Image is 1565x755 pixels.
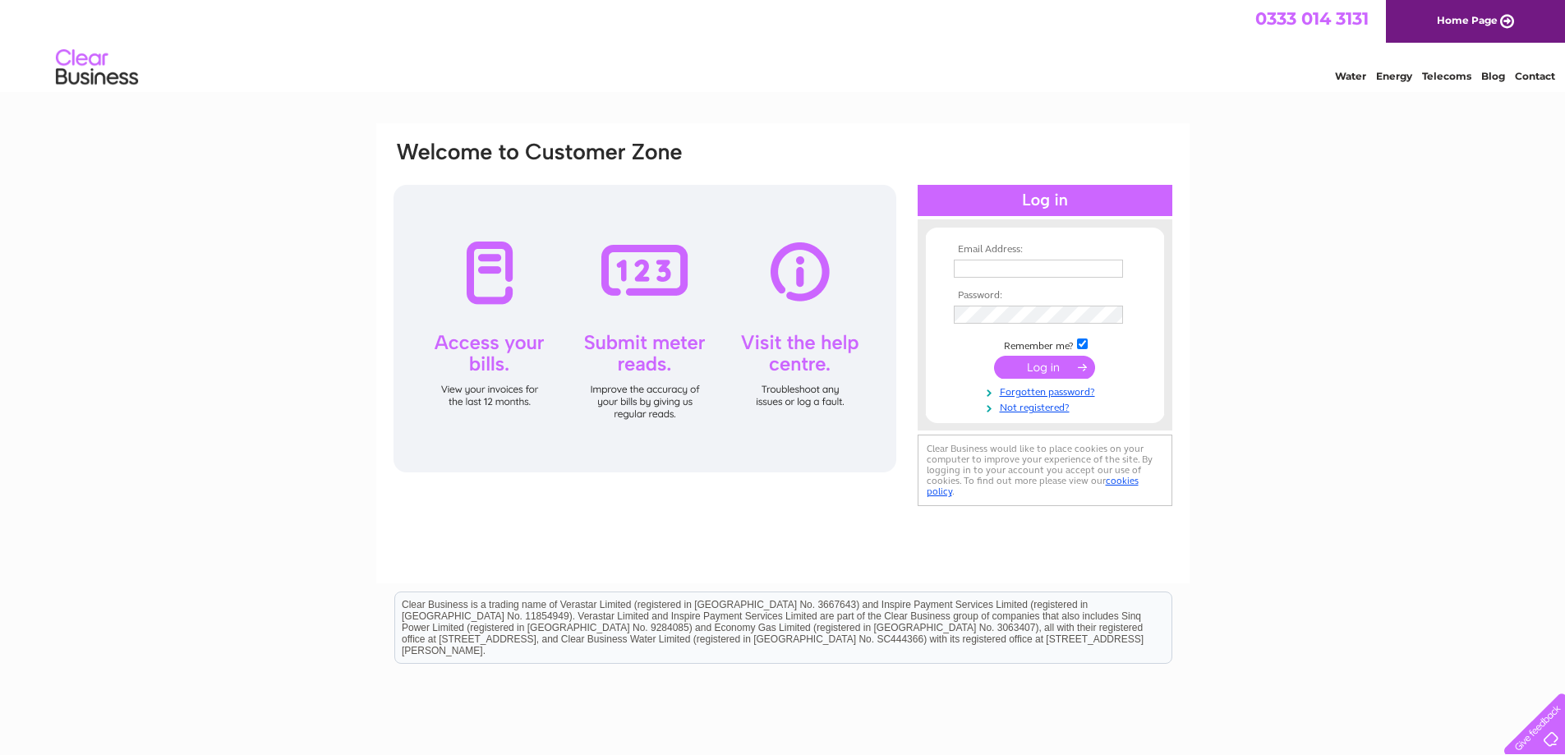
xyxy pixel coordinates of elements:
th: Password: [950,290,1140,302]
a: Telecoms [1422,70,1471,82]
a: Blog [1481,70,1505,82]
a: 0333 014 3131 [1255,8,1369,29]
div: Clear Business is a trading name of Verastar Limited (registered in [GEOGRAPHIC_DATA] No. 3667643... [395,9,1171,80]
a: cookies policy [927,475,1139,497]
a: Forgotten password? [954,383,1140,398]
img: logo.png [55,43,139,93]
a: Not registered? [954,398,1140,414]
div: Clear Business would like to place cookies on your computer to improve your experience of the sit... [918,435,1172,506]
a: Contact [1515,70,1555,82]
a: Water [1335,70,1366,82]
td: Remember me? [950,336,1140,352]
a: Energy [1376,70,1412,82]
input: Submit [994,356,1095,379]
th: Email Address: [950,244,1140,256]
